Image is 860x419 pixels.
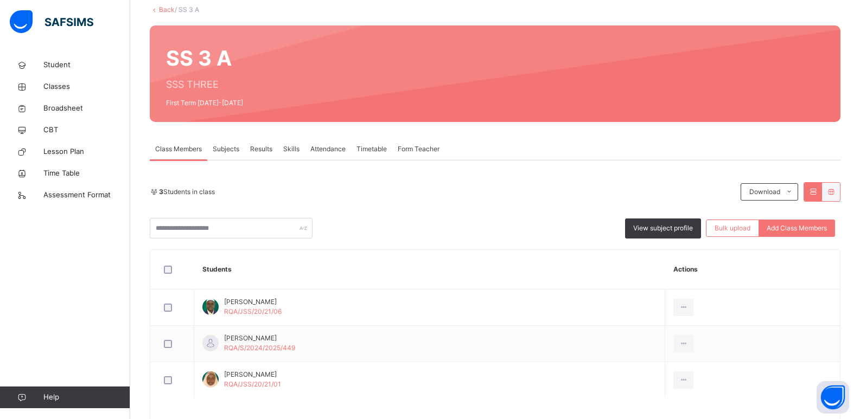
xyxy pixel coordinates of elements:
[310,144,346,154] span: Attendance
[159,5,175,14] a: Back
[817,381,849,414] button: Open asap
[398,144,439,154] span: Form Teacher
[43,392,130,403] span: Help
[175,5,199,14] span: / SS 3 A
[213,144,239,154] span: Subjects
[159,188,163,196] b: 3
[43,146,130,157] span: Lesson Plan
[43,168,130,179] span: Time Table
[250,144,272,154] span: Results
[43,103,130,114] span: Broadsheet
[283,144,300,154] span: Skills
[715,223,750,233] span: Bulk upload
[356,144,387,154] span: Timetable
[224,333,295,343] span: [PERSON_NAME]
[10,10,93,33] img: safsims
[159,187,215,197] span: Students in class
[224,307,282,315] span: RQA/JSS/20/21/06
[43,125,130,136] span: CBT
[633,223,693,233] span: View subject profile
[43,81,130,92] span: Classes
[43,190,130,201] span: Assessment Format
[224,297,282,307] span: [PERSON_NAME]
[155,144,202,154] span: Class Members
[665,250,840,289] th: Actions
[224,344,295,352] span: RQA/S/2024/2025/449
[224,370,281,379] span: [PERSON_NAME]
[194,250,665,289] th: Students
[749,187,780,197] span: Download
[767,223,827,233] span: Add Class Members
[43,60,130,70] span: Student
[224,380,281,388] span: RQA/JSS/20/21/01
